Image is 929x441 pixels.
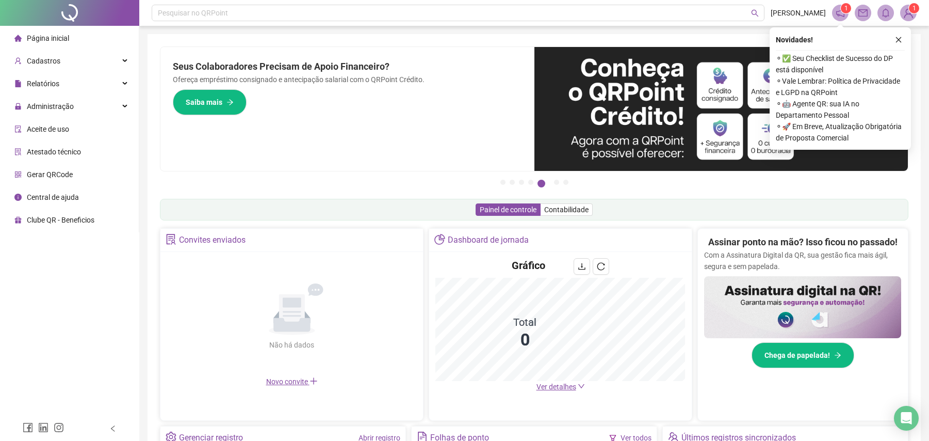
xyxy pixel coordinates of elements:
h2: Assinar ponto na mão? Isso ficou no passado! [708,235,898,249]
span: left [109,425,117,432]
div: Não há dados [245,339,339,351]
span: Clube QR - Beneficios [27,216,94,224]
h2: Seus Colaboradores Precisam de Apoio Financeiro? [173,59,522,74]
h4: Gráfico [512,258,545,273]
span: qrcode [14,171,22,178]
sup: Atualize o seu contato no menu Meus Dados [909,3,919,13]
p: Com a Assinatura Digital da QR, sua gestão fica mais ágil, segura e sem papelada. [704,249,901,272]
span: info-circle [14,194,22,201]
span: close [895,36,902,43]
button: 2 [510,180,515,185]
span: Contabilidade [544,206,589,214]
span: Painel de controle [480,206,536,214]
span: home [14,35,22,42]
span: Relatórios [27,80,59,88]
span: Novo convite [266,377,318,386]
img: banner%2F02c71560-61a6-44d4-94b9-c8ab97240462.png [704,276,901,338]
span: pie-chart [434,234,445,245]
div: Dashboard de jornada [448,231,529,249]
span: Aceite de uso [27,125,69,133]
span: Cadastros [27,57,60,65]
span: Ver detalhes [536,383,576,391]
p: Ofereça empréstimo consignado e antecipação salarial com o QRPoint Crédito. [173,74,522,85]
span: Central de ajuda [27,193,79,201]
span: down [578,383,585,390]
span: gift [14,216,22,224]
a: Ver detalhes down [536,383,585,391]
span: file [14,80,22,87]
sup: 1 [841,3,851,13]
span: reload [597,262,605,271]
span: user-add [14,57,22,65]
span: [PERSON_NAME] [771,7,826,19]
span: audit [14,125,22,133]
div: Open Intercom Messenger [894,406,919,431]
span: solution [166,234,176,245]
span: ⚬ 🤖 Agente QR: sua IA no Departamento Pessoal [776,98,905,121]
span: notification [836,8,845,18]
span: 1 [912,5,916,12]
span: Atestado técnico [27,148,81,156]
button: 1 [500,180,506,185]
span: Administração [27,102,74,111]
span: instagram [54,422,64,433]
span: download [578,262,586,271]
span: facebook [23,422,33,433]
div: Convites enviados [179,231,246,249]
img: 68789 [901,5,916,21]
span: arrow-right [834,352,841,359]
button: Saiba mais [173,89,247,115]
button: 3 [519,180,524,185]
img: banner%2F11e687cd-1386-4cbd-b13b-7bd81425532d.png [534,47,908,171]
span: Saiba mais [186,97,222,108]
span: ⚬ ✅ Seu Checklist de Sucesso do DP está disponível [776,53,905,75]
button: 5 [537,180,545,187]
span: mail [858,8,868,18]
button: Chega de papelada! [752,342,854,368]
span: ⚬ 🚀 Em Breve, Atualização Obrigatória de Proposta Comercial [776,121,905,144]
span: Página inicial [27,34,69,42]
span: bell [881,8,890,18]
span: lock [14,103,22,110]
span: arrow-right [226,99,234,106]
span: 1 [844,5,848,12]
span: Chega de papelada! [764,350,830,361]
span: ⚬ Vale Lembrar: Política de Privacidade e LGPD na QRPoint [776,75,905,98]
button: 6 [554,180,559,185]
span: plus [309,377,318,385]
span: Novidades ! [776,34,813,45]
span: Gerar QRCode [27,170,73,179]
button: 4 [528,180,533,185]
span: solution [14,148,22,155]
span: linkedin [38,422,48,433]
span: search [751,9,759,17]
button: 7 [563,180,568,185]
